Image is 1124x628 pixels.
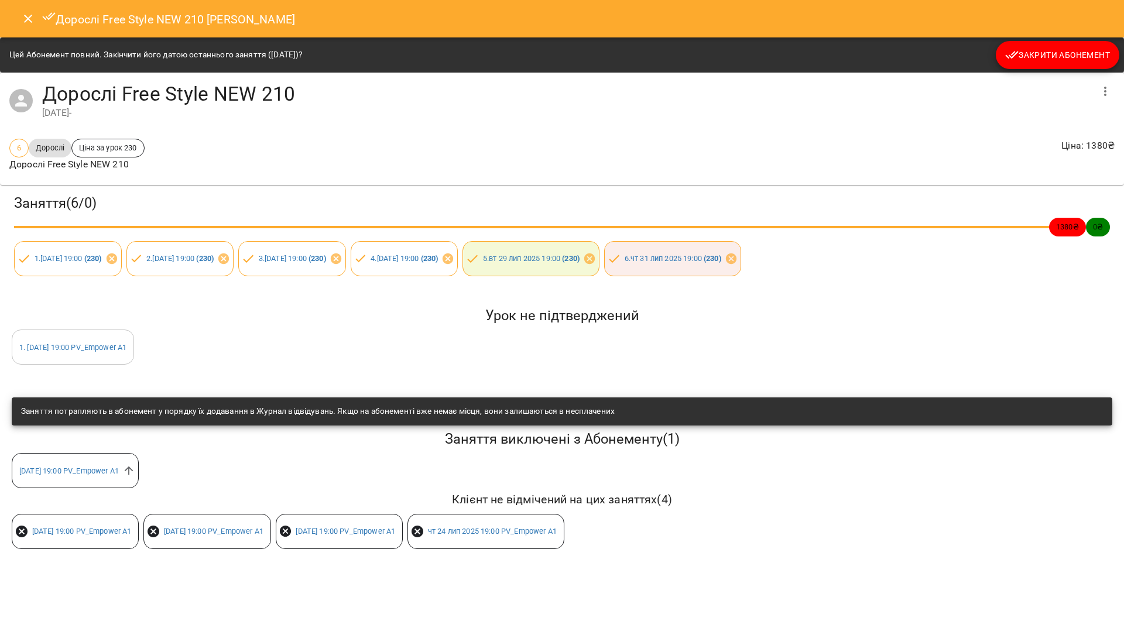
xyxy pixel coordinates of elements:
div: 6.чт 31 лип 2025 19:00 (230) [604,241,741,276]
h5: Урок не підтверджений [12,307,1112,325]
div: 1.[DATE] 19:00 (230) [14,241,122,276]
h5: Заняття виключені з Абонементу ( 1 ) [12,430,1112,448]
div: Цей Абонемент повний. Закінчити його датою останнього заняття ([DATE])? [9,44,303,66]
p: Дорослі Free Style NEW 210 [9,157,145,171]
span: 6 [10,142,28,153]
b: ( 230 ) [309,254,326,263]
a: [DATE] 19:00 PV_Empower A1 [32,527,132,536]
b: ( 230 ) [704,254,721,263]
a: 5.вт 29 лип 2025 19:00 (230) [483,254,580,263]
h3: Заняття ( 6 / 0 ) [14,194,1110,212]
span: 0 ₴ [1086,221,1110,232]
h6: Дорослі Free Style NEW 210 [PERSON_NAME] [42,9,295,29]
b: ( 230 ) [84,254,102,263]
p: Ціна : 1380 ₴ [1061,139,1115,153]
span: 1380 ₴ [1049,221,1086,232]
a: 4.[DATE] 19:00 (230) [371,254,438,263]
div: 5.вт 29 лип 2025 19:00 (230) [462,241,599,276]
div: [DATE] 19:00 PV_Empower A1 [12,453,139,488]
button: Закрити Абонемент [996,41,1119,69]
a: 1. [DATE] 19:00 PV_Empower A1 [19,343,126,352]
div: Заняття потрапляють в абонемент у порядку їх додавання в Журнал відвідувань. Якщо на абонементі в... [21,401,615,422]
a: [DATE] 19:00 PV_Empower A1 [19,466,119,475]
span: Дорослі [29,142,71,153]
div: 2.[DATE] 19:00 (230) [126,241,234,276]
span: Ціна за урок 230 [72,142,143,153]
a: 1.[DATE] 19:00 (230) [35,254,102,263]
div: 3.[DATE] 19:00 (230) [238,241,346,276]
b: ( 230 ) [196,254,214,263]
a: чт 24 лип 2025 19:00 PV_Empower A1 [428,527,557,536]
b: ( 230 ) [421,254,438,263]
button: Close [14,5,42,33]
div: [DATE] - [42,106,1091,120]
a: 6.чт 31 лип 2025 19:00 (230) [625,254,721,263]
a: [DATE] 19:00 PV_Empower A1 [164,527,263,536]
a: 3.[DATE] 19:00 (230) [259,254,326,263]
h4: Дорослі Free Style NEW 210 [42,82,1091,106]
span: Закрити Абонемент [1005,48,1110,62]
a: [DATE] 19:00 PV_Empower A1 [296,527,395,536]
div: 4.[DATE] 19:00 (230) [351,241,458,276]
b: ( 230 ) [562,254,580,263]
a: 2.[DATE] 19:00 (230) [146,254,214,263]
h6: Клієнт не відмічений на цих заняттях ( 4 ) [12,490,1112,509]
